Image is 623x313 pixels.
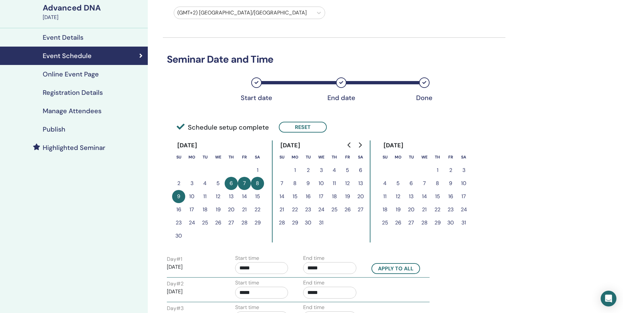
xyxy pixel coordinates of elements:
[251,177,264,190] button: 8
[444,203,457,216] button: 23
[185,203,198,216] button: 17
[344,138,355,152] button: Go to previous month
[172,151,185,164] th: Sunday
[251,190,264,203] button: 15
[325,94,358,102] div: End date
[43,2,144,13] div: Advanced DNA
[251,216,264,229] button: 29
[405,177,418,190] button: 6
[391,216,405,229] button: 26
[354,203,367,216] button: 27
[431,177,444,190] button: 8
[240,94,273,102] div: Start date
[355,138,365,152] button: Go to next month
[431,164,444,177] button: 1
[167,255,182,263] label: Day # 1
[288,216,301,229] button: 29
[39,2,148,21] a: Advanced DNA[DATE]
[378,216,391,229] button: 25
[172,177,185,190] button: 2
[341,203,354,216] button: 26
[288,177,301,190] button: 8
[172,216,185,229] button: 23
[288,164,301,177] button: 1
[405,151,418,164] th: Tuesday
[238,190,251,203] button: 14
[303,303,324,311] label: End time
[225,190,238,203] button: 13
[405,203,418,216] button: 20
[43,125,65,133] h4: Publish
[418,151,431,164] th: Wednesday
[235,303,259,311] label: Start time
[444,151,457,164] th: Friday
[457,177,470,190] button: 10
[211,216,225,229] button: 26
[301,190,315,203] button: 16
[275,203,288,216] button: 21
[211,151,225,164] th: Wednesday
[328,203,341,216] button: 25
[225,177,238,190] button: 6
[444,190,457,203] button: 16
[444,177,457,190] button: 9
[275,140,306,151] div: [DATE]
[457,203,470,216] button: 24
[43,52,92,60] h4: Event Schedule
[275,190,288,203] button: 14
[198,190,211,203] button: 11
[315,203,328,216] button: 24
[391,151,405,164] th: Monday
[198,216,211,229] button: 25
[328,190,341,203] button: 18
[185,151,198,164] th: Monday
[301,177,315,190] button: 9
[315,177,328,190] button: 10
[328,164,341,177] button: 4
[211,177,225,190] button: 5
[341,151,354,164] th: Friday
[391,177,405,190] button: 5
[43,89,103,96] h4: Registration Details
[378,177,391,190] button: 4
[328,151,341,164] th: Thursday
[185,216,198,229] button: 24
[431,151,444,164] th: Thursday
[601,291,616,306] div: Open Intercom Messenger
[315,190,328,203] button: 17
[408,94,441,102] div: Done
[457,190,470,203] button: 17
[288,151,301,164] th: Monday
[354,190,367,203] button: 20
[301,203,315,216] button: 23
[238,151,251,164] th: Friday
[225,216,238,229] button: 27
[418,203,431,216] button: 21
[251,164,264,177] button: 1
[288,203,301,216] button: 22
[185,177,198,190] button: 3
[225,151,238,164] th: Thursday
[225,203,238,216] button: 20
[301,164,315,177] button: 2
[418,177,431,190] button: 7
[457,164,470,177] button: 3
[172,190,185,203] button: 9
[378,190,391,203] button: 11
[341,177,354,190] button: 12
[341,190,354,203] button: 19
[172,203,185,216] button: 16
[167,280,184,288] label: Day # 2
[238,177,251,190] button: 7
[238,216,251,229] button: 28
[405,190,418,203] button: 13
[301,216,315,229] button: 30
[167,263,220,271] p: [DATE]
[167,288,220,296] p: [DATE]
[172,229,185,242] button: 30
[328,177,341,190] button: 11
[315,164,328,177] button: 3
[315,216,328,229] button: 31
[177,122,269,132] span: Schedule setup complete
[378,151,391,164] th: Sunday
